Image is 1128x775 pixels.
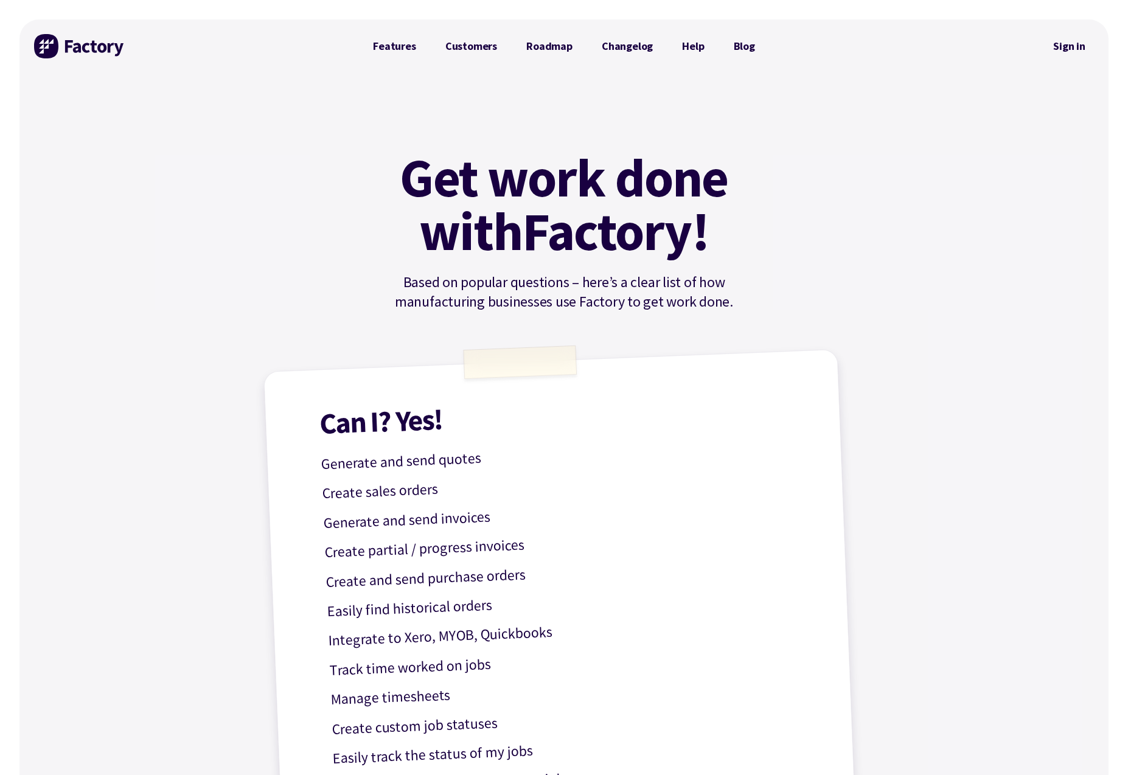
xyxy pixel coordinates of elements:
mark: Factory! [522,204,709,258]
p: Create partial / progress invoices [324,522,810,565]
a: Changelog [587,34,667,58]
p: Create sales orders [322,463,808,506]
a: Features [358,34,431,58]
nav: Secondary Navigation [1045,32,1094,60]
a: Help [667,34,719,58]
a: Roadmap [512,34,587,58]
img: Factory [34,34,125,58]
p: Create custom job statuses [331,698,817,741]
p: Generate and send quotes [321,434,807,476]
p: Based on popular questions – here’s a clear list of how manufacturing businesses use Factory to g... [358,273,770,311]
p: Easily track the status of my jobs [332,728,818,771]
p: Generate and send invoices [323,493,809,535]
p: Create and send purchase orders [326,551,812,594]
p: Track time worked on jobs [329,639,815,682]
a: Sign in [1045,32,1094,60]
h1: Can I? Yes! [319,390,806,438]
h1: Get work done with [381,151,747,258]
a: Customers [431,34,512,58]
p: Integrate to Xero, MYOB, Quickbooks [328,610,814,653]
p: Manage timesheets [330,669,816,712]
a: Blog [719,34,770,58]
nav: Primary Navigation [358,34,770,58]
p: Easily find historical orders [327,581,813,624]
